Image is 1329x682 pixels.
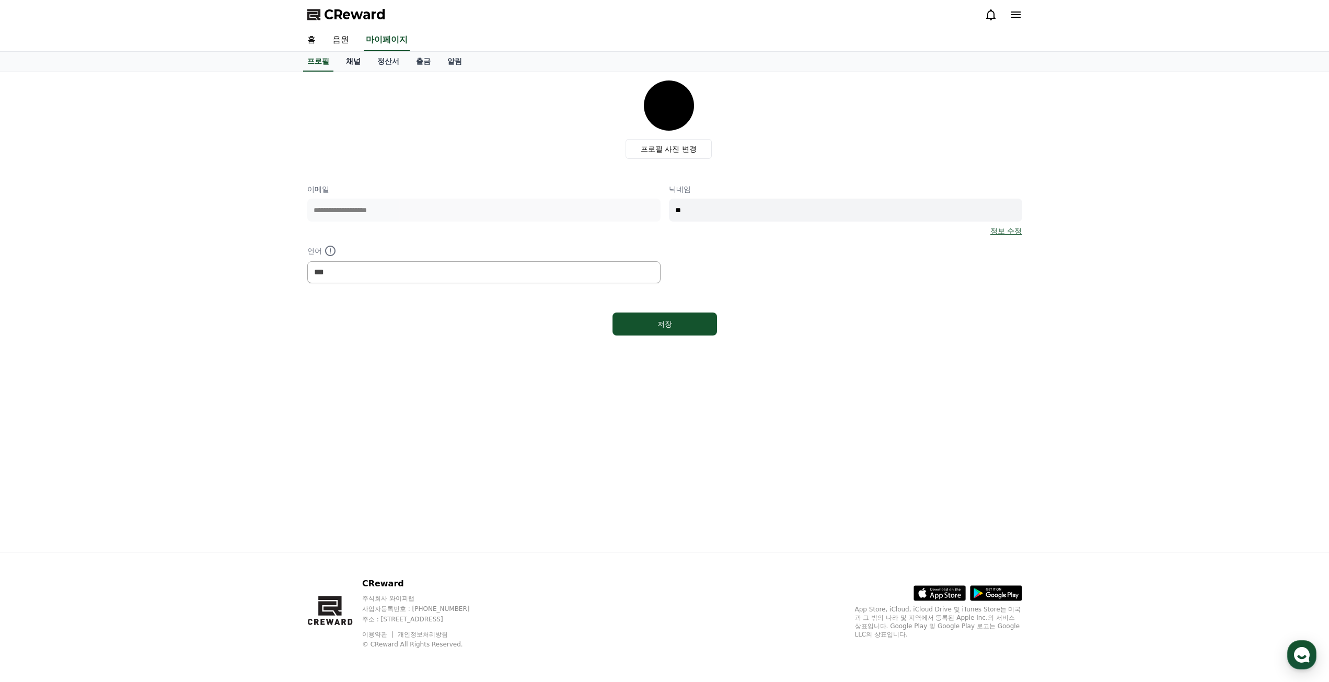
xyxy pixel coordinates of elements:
a: 알림 [439,52,470,72]
a: 이용약관 [362,631,395,638]
p: CReward [362,577,490,590]
p: 닉네임 [669,184,1022,194]
a: 프로필 [303,52,333,72]
img: profile_image [644,80,694,131]
p: 이메일 [307,184,661,194]
a: 정산서 [369,52,408,72]
p: 사업자등록번호 : [PHONE_NUMBER] [362,605,490,613]
span: 대화 [96,348,108,356]
a: 출금 [408,52,439,72]
a: 홈 [299,29,324,51]
span: CReward [324,6,386,23]
p: 언어 [307,245,661,257]
a: 마이페이지 [364,29,410,51]
label: 프로필 사진 변경 [626,139,712,159]
span: 설정 [161,347,174,355]
p: 주식회사 와이피랩 [362,594,490,603]
p: 주소 : [STREET_ADDRESS] [362,615,490,623]
a: 홈 [3,331,69,357]
p: App Store, iCloud, iCloud Drive 및 iTunes Store는 미국과 그 밖의 나라 및 지역에서 등록된 Apple Inc.의 서비스 상표입니다. Goo... [855,605,1022,639]
a: CReward [307,6,386,23]
a: 음원 [324,29,357,51]
a: 채널 [338,52,369,72]
p: © CReward All Rights Reserved. [362,640,490,649]
button: 저장 [613,313,717,336]
a: 개인정보처리방침 [398,631,448,638]
span: 홈 [33,347,39,355]
a: 설정 [135,331,201,357]
a: 정보 수정 [990,226,1022,236]
div: 저장 [633,319,696,329]
a: 대화 [69,331,135,357]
